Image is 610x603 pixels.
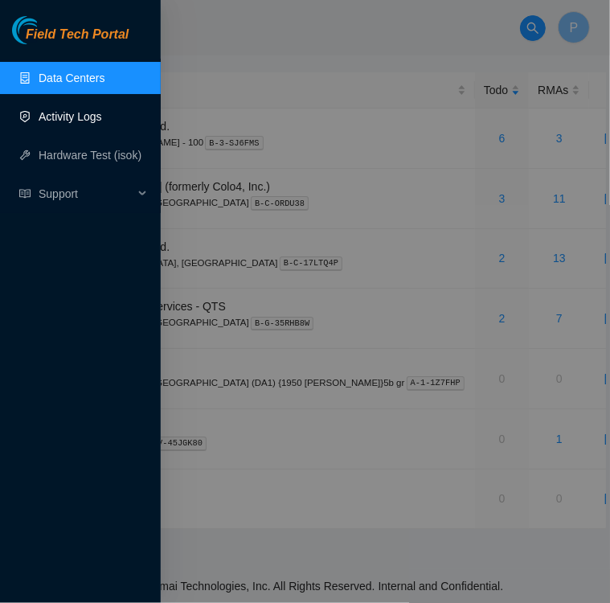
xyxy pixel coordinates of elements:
a: Activity Logs [39,110,102,123]
span: read [19,188,31,199]
a: Data Centers [39,72,104,84]
span: Support [39,178,133,210]
a: Hardware Test (isok) [39,149,141,162]
a: Akamai TechnologiesField Tech Portal [12,29,129,50]
span: Field Tech Portal [26,27,129,43]
img: Akamai Technologies [12,16,81,44]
